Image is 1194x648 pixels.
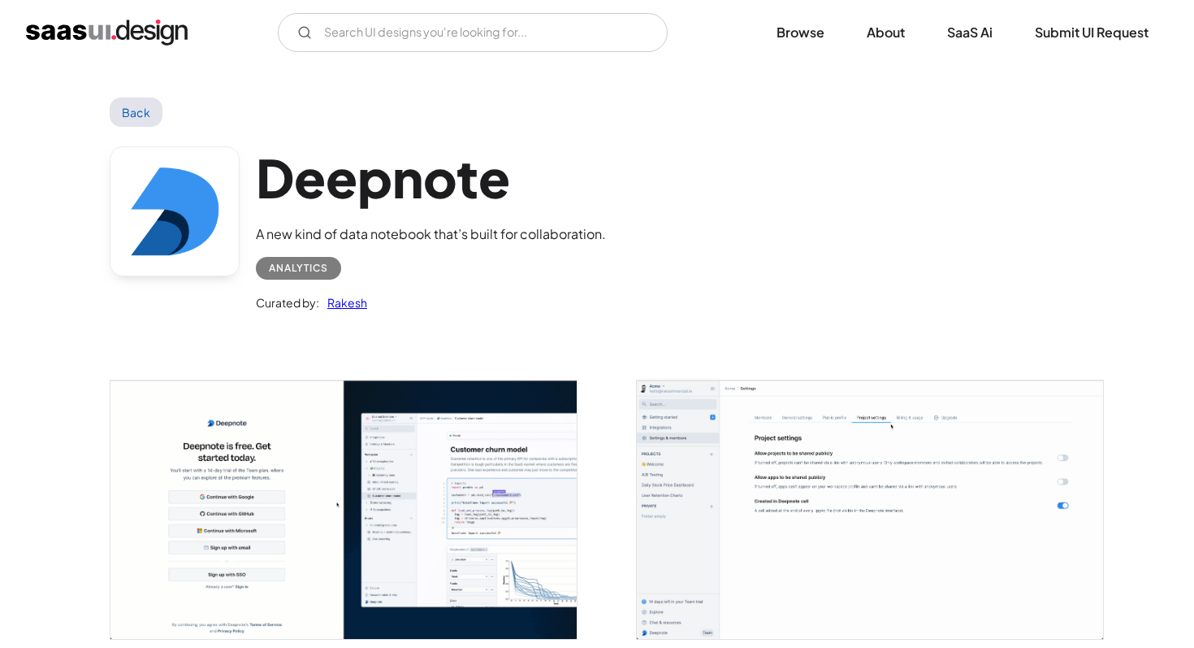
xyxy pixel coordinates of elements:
[256,146,606,209] h1: Deepnote
[110,98,162,127] a: Back
[637,381,1103,639] a: open lightbox
[26,20,188,46] a: home
[278,13,668,52] form: Email Form
[256,224,606,244] div: A new kind of data notebook that’s built for collaboration.
[1015,15,1168,50] a: Submit UI Request
[269,259,328,278] div: Analytics
[847,15,924,50] a: About
[110,381,577,639] a: open lightbox
[278,13,668,52] input: Search UI designs you're looking for...
[256,293,319,312] div: Curated by:
[637,381,1103,639] img: 641e8f92712abeecc5f343b3_deepnote%20-%20Project%20Settings.png
[110,381,577,639] img: 641e8f92daa97cd75e7a966a_deepnote%20-%20get%20started.png
[928,15,1012,50] a: SaaS Ai
[757,15,844,50] a: Browse
[319,293,367,312] a: Rakesh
